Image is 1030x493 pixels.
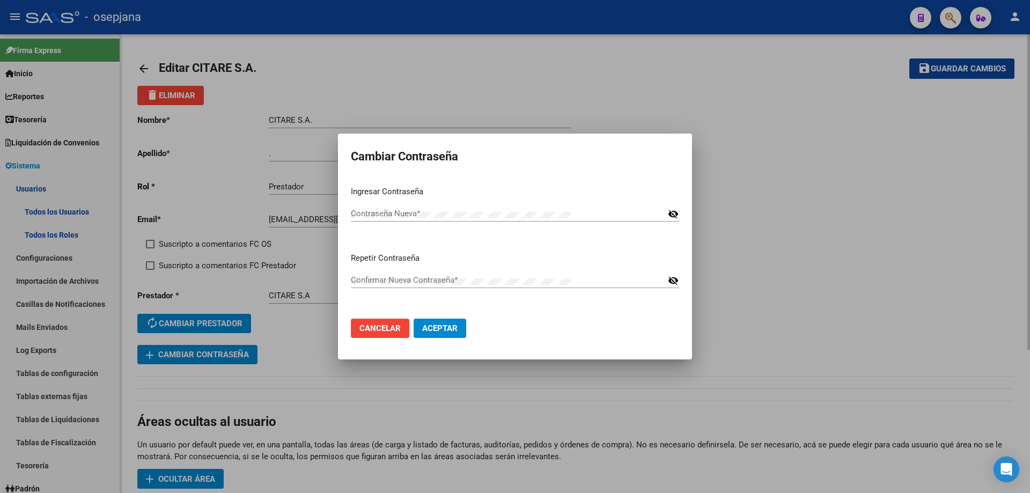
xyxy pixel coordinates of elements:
mat-icon: visibility_off [668,274,679,287]
span: Aceptar [422,323,458,333]
mat-icon: visibility_off [668,208,679,220]
p: Ingresar Contraseña [351,186,679,198]
button: Aceptar [414,319,466,338]
p: Repetir Contraseña [351,252,679,264]
button: Cancelar [351,319,409,338]
span: Cancelar [359,323,401,333]
div: Open Intercom Messenger [994,457,1019,482]
h2: Cambiar Contraseña [351,146,679,167]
